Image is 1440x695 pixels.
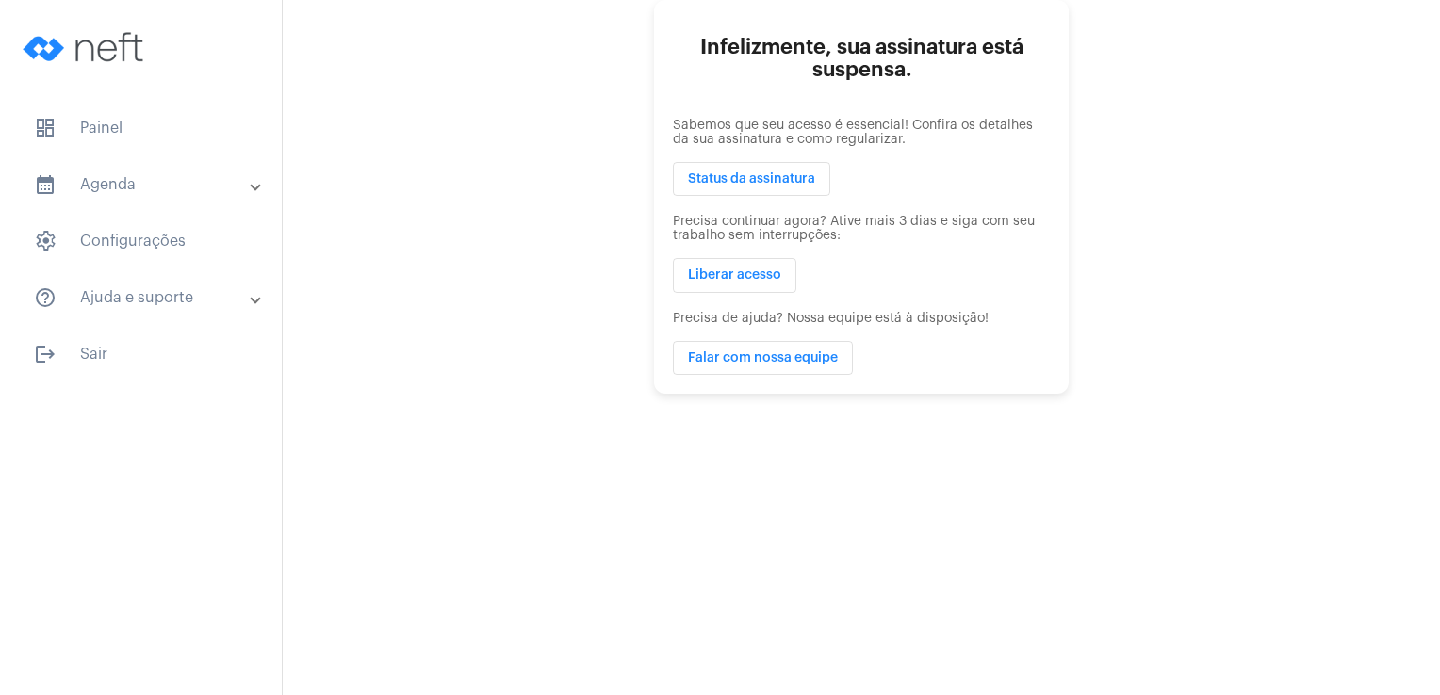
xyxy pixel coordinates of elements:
span: Sair [19,331,263,377]
mat-panel-title: Agenda [34,173,252,196]
p: Precisa de ajuda? Nossa equipe está à disposição! [673,312,1050,326]
mat-panel-title: Ajuda e suporte [34,286,252,309]
h2: Infelizmente, sua assinatura está suspensa. [673,36,1050,81]
button: Status da assinatura [673,162,830,196]
button: Falar com nossa equipe [673,341,853,375]
p: Sabemos que seu acesso é essencial! Confira os detalhes da sua assinatura e como regularizar. [673,119,1050,147]
mat-icon: sidenav icon [34,173,57,196]
span: Painel [19,105,263,151]
span: sidenav icon [34,230,57,252]
img: logo-neft-novo-2.png [15,9,156,85]
mat-expansion-panel-header: sidenav iconAjuda e suporte [11,275,282,320]
mat-icon: sidenav icon [34,343,57,365]
span: sidenav icon [34,117,57,139]
mat-expansion-panel-header: sidenav iconAgenda [11,162,282,207]
span: Liberar acesso [688,269,781,283]
button: Liberar acesso [673,258,796,292]
p: Precisa continuar agora? Ative mais 3 dias e siga com seu trabalho sem interrupções: [673,215,1050,243]
span: Status da assinatura [688,172,815,186]
mat-icon: sidenav icon [34,286,57,309]
span: Configurações [19,218,263,264]
span: Falar com nossa equipe [688,351,838,364]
